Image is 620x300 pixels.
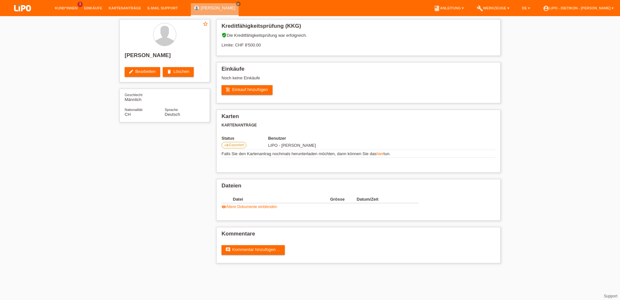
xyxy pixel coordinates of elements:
div: Die Kreditfähigkeitsprüfung war erfolgreich. Limite: CHF 8'500.00 [222,33,495,52]
h2: Dateien [222,183,495,192]
td: Falls Sie den Kartenantrag nochmals herunterladen möchten, dann können Sie das tun. [222,150,495,158]
i: edit [129,69,134,74]
span: Nationalität [125,108,142,112]
th: Grösse [330,195,356,203]
h2: Kommentare [222,231,495,240]
a: close [236,2,241,6]
i: build [477,5,483,12]
h2: Kreditfähigkeitsprüfung (KKG) [222,23,495,33]
span: 3 [77,2,83,7]
i: verified_user [222,33,227,38]
h2: Karten [222,113,495,123]
th: Datei [233,195,330,203]
h2: [PERSON_NAME] [125,52,205,62]
i: delete [167,69,172,74]
span: Schweiz [125,112,131,117]
a: Support [604,294,617,298]
a: [PERSON_NAME] [201,5,235,10]
th: Datum/Zeit [357,195,410,203]
i: star_border [202,21,208,27]
a: commentKommentar hinzufügen ... [222,245,285,255]
a: visibilityÄltere Dokumente einblenden [222,205,277,209]
div: Noch keine Einkäufe [222,75,495,85]
a: editBearbeiten [125,67,160,77]
span: 08.08.2025 [268,143,316,148]
a: add_shopping_cartEinkauf hinzufügen [222,85,273,95]
a: Kund*innen [52,6,81,10]
span: Sprache [165,108,178,112]
a: buildWerkzeuge ▾ [473,6,512,10]
i: account_circle [543,5,549,12]
h2: Einkäufe [222,66,495,75]
span: Exportiert [229,143,244,147]
i: visibility [222,205,226,209]
i: close [237,2,240,5]
a: DE ▾ [519,6,533,10]
span: Deutsch [165,112,180,117]
h3: Kartenanträge [222,123,495,128]
a: deleteLöschen [163,67,194,77]
a: Kartenanträge [106,6,144,10]
a: Einkäufe [81,6,105,10]
th: Benutzer [268,136,377,141]
span: Geschlecht [125,93,142,97]
i: book [434,5,440,12]
a: account_circleLIPO - Dietikon - [PERSON_NAME] ▾ [540,6,617,10]
a: hier [377,151,384,156]
i: comment [225,247,231,252]
i: east [224,143,229,148]
a: E-Mail Support [144,6,181,10]
div: Männlich [125,92,165,102]
a: bookAnleitung ▾ [430,6,467,10]
th: Status [222,136,268,141]
a: star_border [202,21,208,28]
a: LIPO pay [6,13,39,18]
i: add_shopping_cart [225,87,231,92]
